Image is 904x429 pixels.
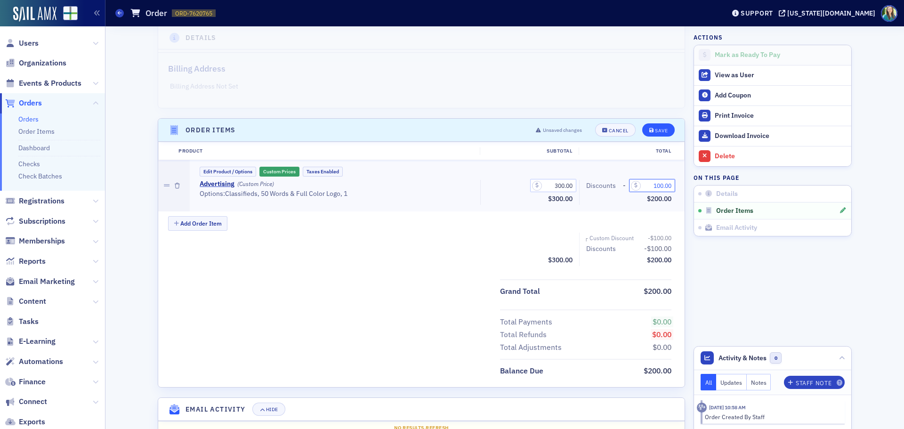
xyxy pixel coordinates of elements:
a: Order Items [18,127,55,136]
div: Activity [697,403,707,413]
div: Download Invoice [715,132,847,140]
div: Custom Discount [589,234,634,242]
div: (Custom Price) [237,180,274,187]
span: Email Marketing [19,276,75,287]
a: Automations [5,356,63,367]
h2: Billing Address [168,63,226,75]
div: Mark as Ready To Pay [715,51,847,59]
a: Download Invoice [694,126,851,146]
span: Orders [19,98,42,108]
button: [US_STATE][DOMAIN_NAME] [779,10,879,16]
button: Taxes Enabled [303,167,343,177]
span: Organizations [19,58,66,68]
button: Hide [252,403,285,416]
div: Subtotal [480,147,579,155]
button: Edit Product / Options [200,167,256,177]
h4: Actions [694,33,723,41]
img: SailAMX [63,6,78,21]
time: 9/15/2025 10:58 AM [709,404,746,411]
span: ORD-7620765 [175,9,212,17]
span: 0 [770,352,782,364]
div: Total [579,147,678,155]
a: Events & Products [5,78,81,89]
span: Activity & Notes [718,353,767,363]
a: E-Learning [5,336,56,347]
input: 0.00 [530,179,576,192]
a: Dashboard [18,144,50,152]
div: Support [741,9,773,17]
a: Organizations [5,58,66,68]
button: Delete [694,146,851,166]
a: Check Batches [18,172,62,180]
span: Content [19,296,46,307]
a: Email Marketing [5,276,75,287]
div: Options: Classifieds, 50 Words & Full Color Logo, 1 [200,190,474,198]
span: ┌ [585,235,588,243]
span: Connect [19,397,47,407]
a: Finance [5,377,46,387]
span: $0.00 [653,342,671,352]
span: Custom Discount [589,234,637,242]
div: Grand Total [500,286,540,297]
a: Print Invoice [694,105,851,126]
h4: Details [186,33,217,43]
span: Balance Due [500,365,547,377]
div: Total Payments [500,316,552,328]
a: Memberships [5,236,65,246]
span: $200.00 [647,256,671,264]
span: Total Refunds [500,329,550,340]
div: Save [655,128,668,133]
h1: Order [145,8,167,19]
span: $0.00 [653,317,671,326]
button: Add Order Item [168,216,227,231]
img: SailAMX [13,7,56,22]
span: $200.00 [647,194,671,203]
span: Exports [19,417,45,427]
span: $200.00 [644,286,671,296]
span: Grand Total [500,286,543,297]
span: Finance [19,377,46,387]
button: Save [642,123,675,137]
h4: Order Items [186,125,235,135]
span: $200.00 [644,366,671,375]
a: Checks [18,160,40,168]
a: Orders [18,115,39,123]
div: Staff Note [796,380,831,386]
a: Reports [5,256,46,267]
h4: On this page [694,173,852,182]
a: Content [5,296,46,307]
button: View as User [694,65,851,85]
span: Total Adjustments [500,342,565,353]
span: Total Payments [500,316,556,328]
span: Profile [881,5,897,22]
span: Memberships [19,236,65,246]
span: Registrations [19,196,65,206]
span: $0.00 [652,330,671,339]
span: $300.00 [548,194,573,203]
span: Automations [19,356,63,367]
p: Billing Address Not Set [170,81,673,91]
span: Discounts [586,181,619,191]
div: Balance Due [500,365,543,377]
a: Registrations [5,196,65,206]
input: 0.00 [629,179,675,192]
button: Staff Note [784,376,845,389]
span: Details [716,190,738,198]
div: View as User [715,71,847,80]
div: Print Invoice [715,112,847,120]
span: E-Learning [19,336,56,347]
span: Reports [19,256,46,267]
button: Add Coupon [694,85,851,105]
a: Orders [5,98,42,108]
div: Product [172,147,480,155]
div: Total Adjustments [500,342,562,353]
span: -$100.00 [644,244,671,253]
h4: Email Activity [186,405,246,414]
div: Hide [266,407,278,412]
span: - [623,181,626,191]
a: Users [5,38,39,49]
span: Order Items [716,207,753,215]
span: Events & Products [19,78,81,89]
div: Total Refunds [500,329,547,340]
